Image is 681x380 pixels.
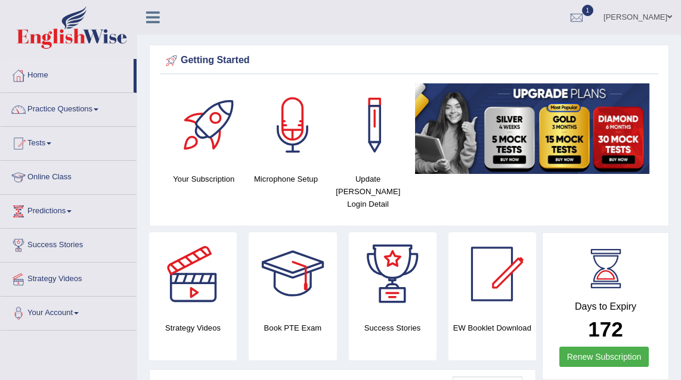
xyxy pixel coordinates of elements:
[169,173,239,185] h4: Your Subscription
[448,322,536,334] h4: EW Booklet Download
[1,229,137,258] a: Success Stories
[559,347,649,367] a: Renew Subscription
[556,301,655,312] h4: Days to Expiry
[149,322,237,334] h4: Strategy Videos
[1,195,137,225] a: Predictions
[163,52,655,70] div: Getting Started
[415,83,649,174] img: small5.jpg
[1,263,137,292] a: Strategy Videos
[251,173,321,185] h4: Microphone Setup
[1,297,137,326] a: Your Account
[1,127,137,157] a: Tests
[333,173,403,210] h4: Update [PERSON_NAME] Login Detail
[582,5,594,16] span: 1
[588,317,623,341] b: 172
[1,93,137,123] a: Practice Questions
[1,161,137,191] a: Online Class
[349,322,437,334] h4: Success Stories
[249,322,336,334] h4: Book PTE Exam
[1,59,134,89] a: Home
